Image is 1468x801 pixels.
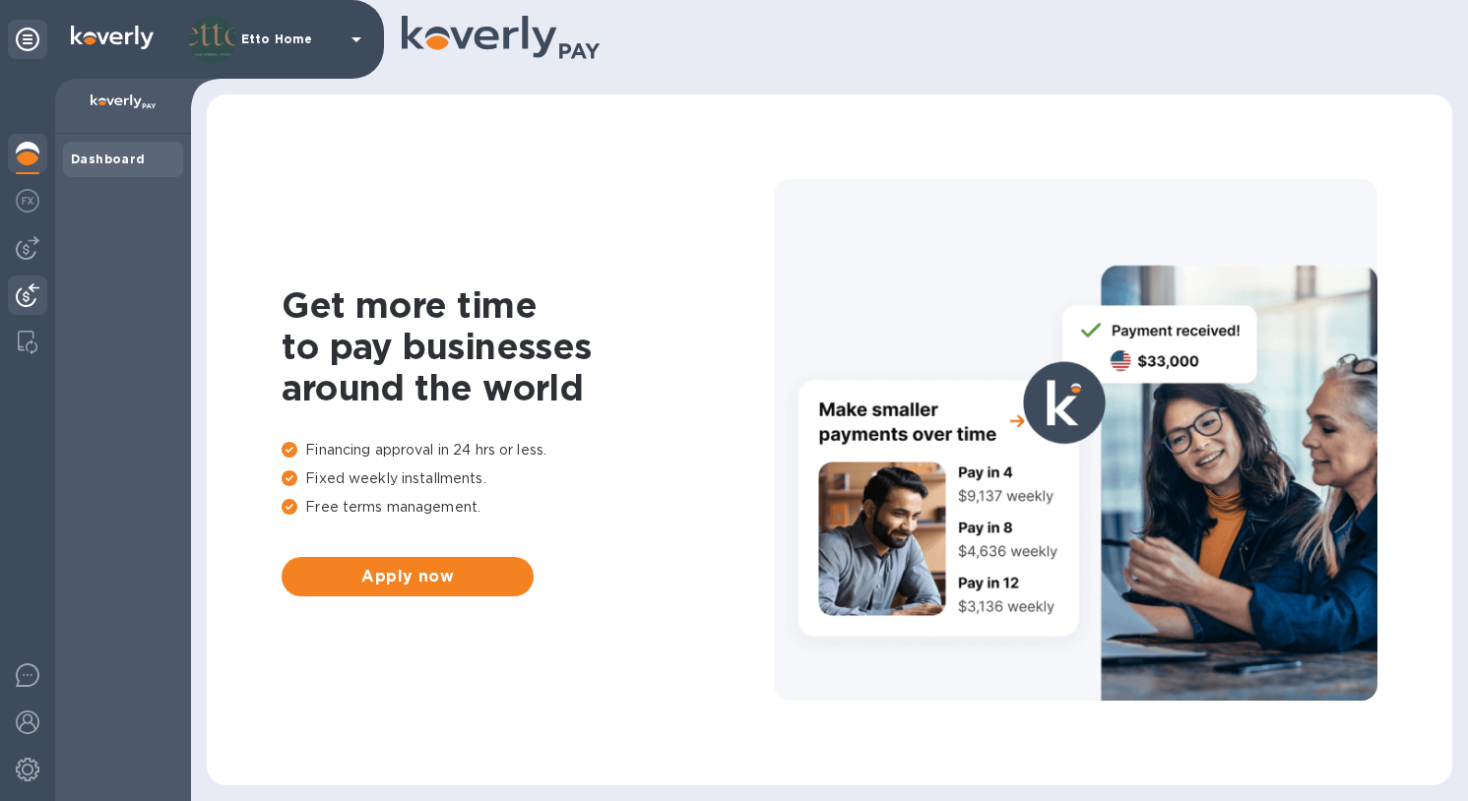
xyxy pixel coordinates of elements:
[241,32,340,46] p: Etto Home
[297,565,518,588] span: Apply now
[282,284,774,408] h1: Get more time to pay businesses around the world
[16,189,39,213] img: Foreign exchange
[282,468,774,489] p: Fixed weekly installments.
[71,152,146,166] b: Dashboard
[282,557,534,596] button: Apply now
[282,497,774,518] p: Free terms management.
[71,26,154,49] img: Logo
[282,440,774,461] p: Financing approval in 24 hrs or less.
